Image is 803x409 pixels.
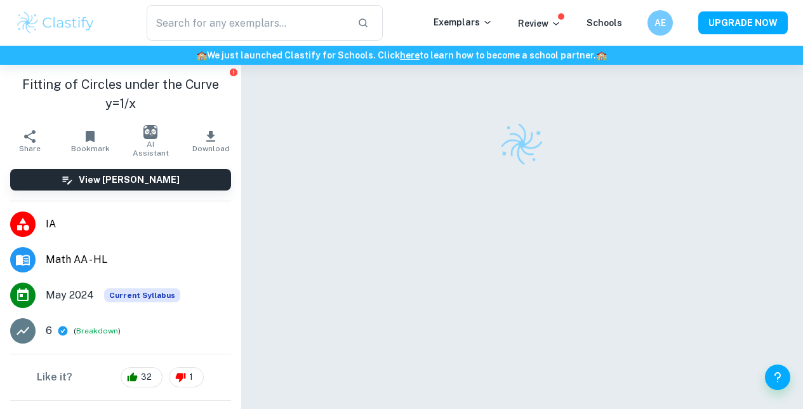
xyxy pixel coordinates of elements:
[496,119,548,170] img: Clastify logo
[37,370,72,385] h6: Like it?
[698,11,788,34] button: UPGRADE NOW
[10,169,231,191] button: View [PERSON_NAME]
[19,144,41,153] span: Share
[229,67,239,77] button: Report issue
[10,75,231,113] h1: Fitting of Circles under the Curve y=1/x
[196,50,207,60] span: 🏫
[104,288,180,302] div: This exemplar is based on the current syllabus. Feel free to refer to it for inspiration/ideas wh...
[143,125,157,139] img: AI Assistant
[46,252,231,267] span: Math AA - HL
[71,144,110,153] span: Bookmark
[400,50,420,60] a: here
[74,325,121,337] span: ( )
[46,217,231,232] span: IA
[128,140,173,158] span: AI Assistant
[121,123,181,159] button: AI Assistant
[15,10,96,36] img: Clastify logo
[76,325,118,337] button: Breakdown
[46,323,52,339] p: 6
[192,144,230,153] span: Download
[653,16,668,30] h6: AE
[182,371,200,384] span: 1
[434,15,493,29] p: Exemplars
[134,371,159,384] span: 32
[647,10,673,36] button: AE
[104,288,180,302] span: Current Syllabus
[60,123,121,159] button: Bookmark
[596,50,607,60] span: 🏫
[765,365,790,390] button: Help and Feedback
[3,48,800,62] h6: We just launched Clastify for Schools. Click to learn how to become a school partner.
[79,173,180,187] h6: View [PERSON_NAME]
[587,18,622,28] a: Schools
[518,17,561,30] p: Review
[147,5,347,41] input: Search for any exemplars...
[181,123,241,159] button: Download
[46,288,94,303] span: May 2024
